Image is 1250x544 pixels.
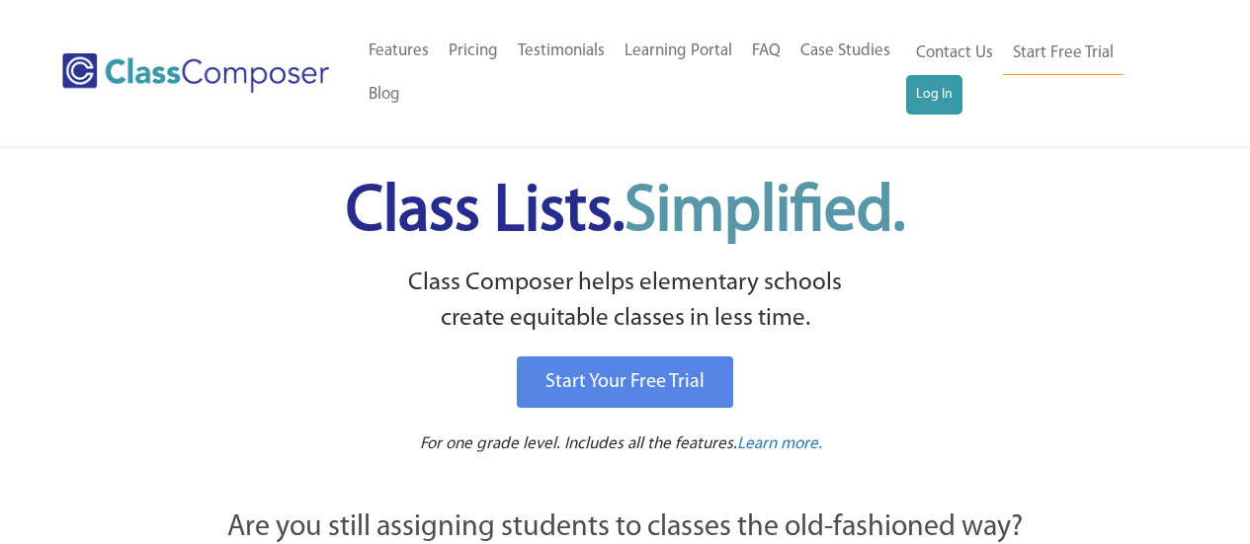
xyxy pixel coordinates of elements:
[119,266,1132,338] p: Class Composer helps elementary schools create equitable classes in less time.
[346,181,905,245] span: Class Lists.
[906,75,962,115] a: Log In
[906,32,1003,75] a: Contact Us
[439,30,508,73] a: Pricing
[737,435,822,452] span: Learn more.
[508,30,615,73] a: Testimonials
[62,53,329,93] img: Class Composer
[742,30,791,73] a: FAQ
[791,30,900,73] a: Case Studies
[359,30,439,73] a: Features
[737,432,822,457] a: Learn more.
[420,435,737,452] span: For one grade level. Includes all the features.
[545,372,705,392] span: Start Your Free Trial
[1003,32,1124,76] a: Start Free Trial
[517,356,733,408] a: Start Your Free Trial
[615,30,742,73] a: Learning Portal
[359,73,410,117] a: Blog
[906,32,1173,115] nav: Header Menu
[625,181,905,245] span: Simplified.
[359,30,906,117] nav: Header Menu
